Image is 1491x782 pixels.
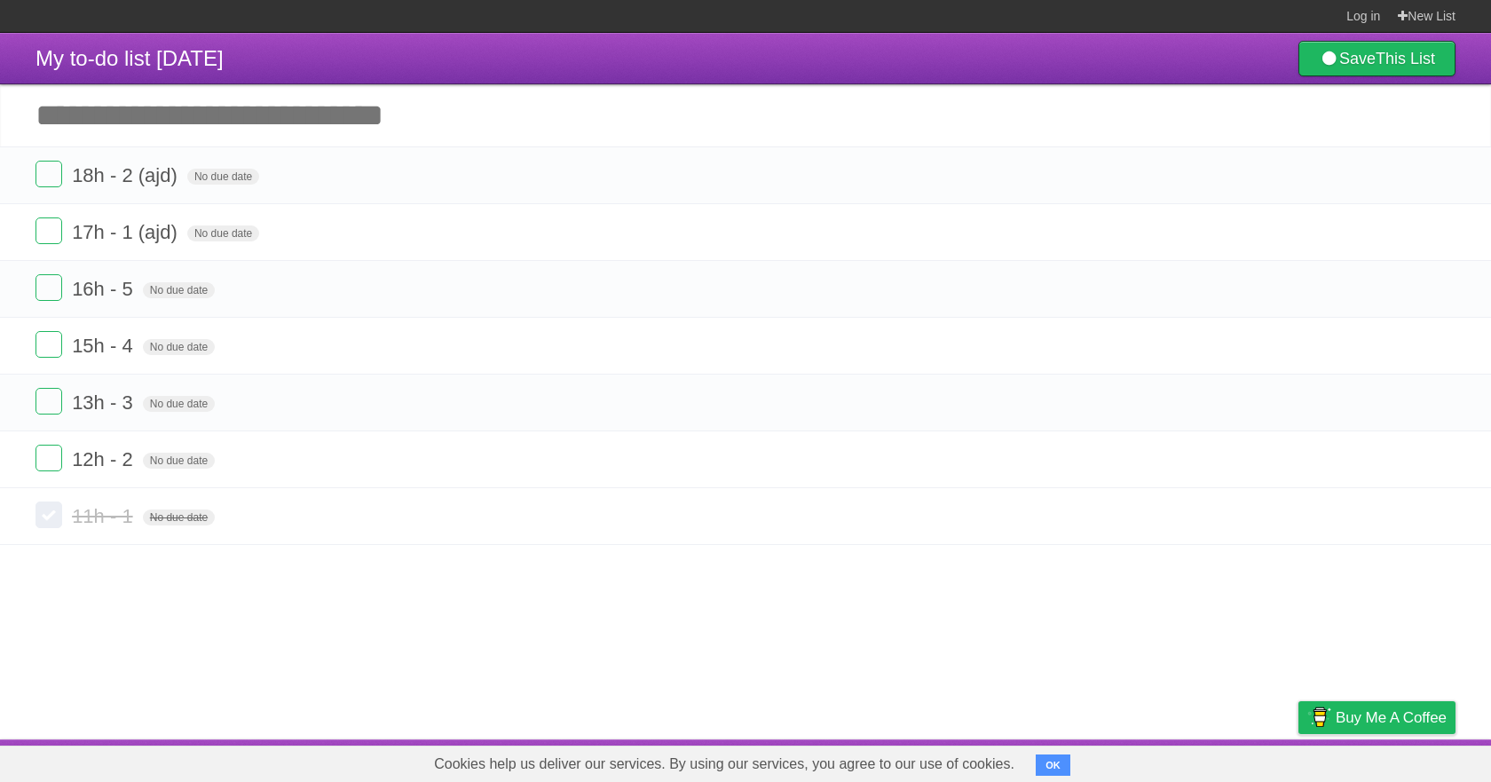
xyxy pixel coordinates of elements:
[35,502,62,528] label: Done
[1307,702,1331,732] img: Buy me a coffee
[1336,702,1447,733] span: Buy me a coffee
[187,169,259,185] span: No due date
[187,225,259,241] span: No due date
[1215,744,1254,778] a: Terms
[35,445,62,471] label: Done
[416,746,1032,782] span: Cookies help us deliver our services. By using our services, you agree to our use of cookies.
[72,221,182,243] span: 17h - 1 (ajd)
[1121,744,1193,778] a: Developers
[143,453,215,469] span: No due date
[1298,41,1455,76] a: SaveThis List
[143,339,215,355] span: No due date
[35,388,62,415] label: Done
[1036,754,1070,776] button: OK
[35,274,62,301] label: Done
[1298,701,1455,734] a: Buy me a coffee
[1062,744,1100,778] a: About
[1344,744,1455,778] a: Suggest a feature
[1376,50,1435,67] b: This List
[72,335,138,357] span: 15h - 4
[143,396,215,412] span: No due date
[72,164,182,186] span: 18h - 2 (ajd)
[1275,744,1321,778] a: Privacy
[35,217,62,244] label: Done
[72,278,138,300] span: 16h - 5
[35,331,62,358] label: Done
[72,448,138,470] span: 12h - 2
[143,282,215,298] span: No due date
[143,509,215,525] span: No due date
[35,46,224,70] span: My to-do list [DATE]
[72,505,138,527] span: 11h - 1
[35,161,62,187] label: Done
[72,391,138,414] span: 13h - 3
